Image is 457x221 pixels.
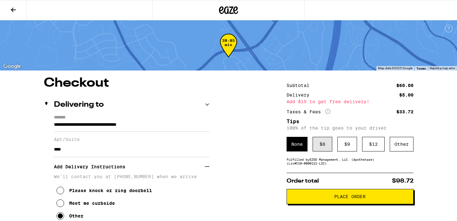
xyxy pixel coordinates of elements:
h3: Add Delivery Instructions [54,159,205,174]
button: Place Order [287,189,414,204]
h5: Tips [287,119,414,124]
div: Delivery [287,93,314,97]
div: $60.00 [396,83,414,88]
div: $ 9 [337,137,357,151]
a: Terms [416,66,426,70]
button: Meet me curbside [56,197,115,210]
div: $ 6 [313,137,332,151]
span: Hi. Need any help? [4,4,46,10]
a: Open this area in Google Maps (opens a new window) [2,62,23,70]
div: Meet me curbside [69,201,115,206]
p: We'll contact you at [PHONE_NUMBER] when we arrive [54,174,209,179]
label: Apt/Suite [54,137,209,142]
h1: Checkout [44,77,209,90]
div: $5.00 [399,93,414,97]
div: Subtotal [287,83,314,88]
div: None [287,137,308,151]
span: Place Order [334,194,366,199]
button: Please knock or ring doorbell [56,184,152,197]
div: Other [69,213,83,218]
p: 100% of the tip goes to your driver [287,125,414,131]
div: Please knock or ring doorbell [69,188,152,193]
div: Add $15 to get free delivery! [287,99,414,104]
div: $ 12 [362,137,385,151]
div: Taxes & Fees [287,109,330,115]
div: Other [390,137,414,151]
a: Report a map error [430,66,455,70]
span: Order total [287,178,319,184]
h2: Delivering to [54,101,104,109]
span: Map data ©2025 Google [378,66,413,70]
span: $98.72 [392,178,414,184]
div: 38-85 min [220,38,237,62]
div: $33.72 [396,110,414,114]
div: Fulfilled by EZSD Management, LLC. (Apothekare) (Lic# C10-0000121-LIC ) [287,157,414,165]
img: Google [2,62,23,70]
